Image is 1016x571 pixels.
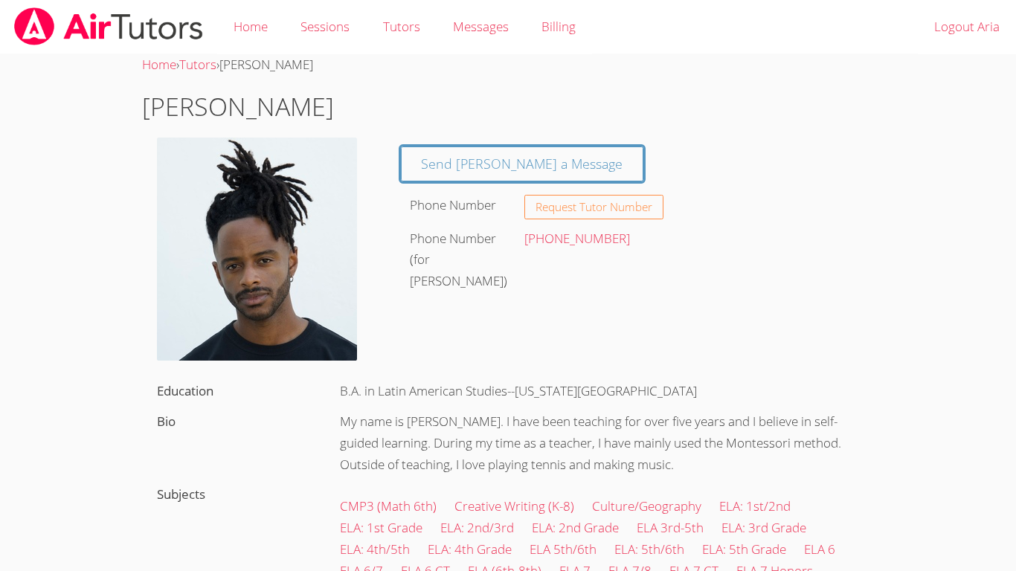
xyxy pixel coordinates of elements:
a: ELA: 2nd Grade [532,519,619,536]
span: Messages [453,18,509,35]
div: › › [142,54,874,76]
a: ELA: 4th/5th [340,541,410,558]
a: ELA: 2nd/3rd [440,519,514,536]
a: ELA 5th/6th [530,541,597,558]
a: ELA: 5th/6th [614,541,684,558]
button: Request Tutor Number [524,195,663,219]
a: Creative Writing (K-8) [454,497,574,514]
img: airtutors_banner-c4298cdbf04f3fff15de1276eac7730deb9818008684d7c2e4769d2f7ddbe033.png [13,7,205,45]
a: ELA: 4th Grade [428,541,512,558]
h1: [PERSON_NAME] [142,88,874,126]
div: My name is [PERSON_NAME]. I have been teaching for over five years and I believe in self-guided l... [325,407,874,480]
label: Education [157,382,213,399]
span: [PERSON_NAME] [219,56,313,73]
a: Tutors [179,56,216,73]
a: CMP3 (Math 6th) [340,497,437,514]
a: Send [PERSON_NAME] a Message [401,146,644,181]
a: [PHONE_NUMBER] [524,230,630,247]
label: Phone Number (for [PERSON_NAME]) [410,230,507,290]
a: ELA: 3rd Grade [721,519,806,536]
a: ELA 6 [804,541,835,558]
a: ELA: 1st/2nd [719,497,791,514]
img: Portrait.jpg [157,138,357,361]
label: Phone Number [410,196,496,213]
a: ELA: 5th Grade [702,541,786,558]
label: Subjects [157,485,205,503]
div: B.A. in Latin American Studies--[US_STATE][GEOGRAPHIC_DATA] [325,376,874,407]
a: Culture/Geography [592,497,701,514]
a: ELA: 1st Grade [340,519,422,536]
a: Home [142,56,176,73]
label: Bio [157,413,176,430]
a: ELA 3rd-5th [637,519,704,536]
span: Request Tutor Number [536,201,652,213]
